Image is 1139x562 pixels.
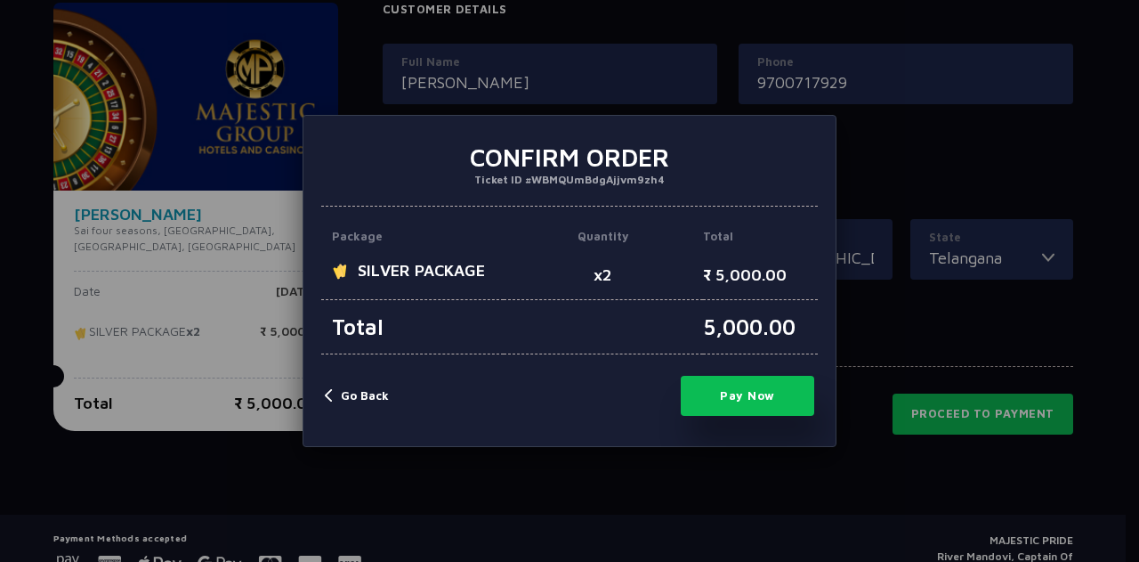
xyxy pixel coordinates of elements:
[335,173,804,186] p: Ticket ID #WBMQUmBdgAjjvm9zh4
[335,143,804,173] h3: Confirm Order
[703,261,818,299] p: ₹ 5,000.00
[325,387,389,405] button: Go Back
[703,229,818,261] p: Total
[504,229,702,261] p: Quantity
[321,229,504,261] p: Package
[332,261,351,281] img: ticket
[321,299,504,354] p: Total
[681,376,814,416] button: Pay Now
[504,261,702,299] p: x2
[332,261,504,281] span: SILVER PACKAGE
[703,299,818,354] p: 5,000.00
